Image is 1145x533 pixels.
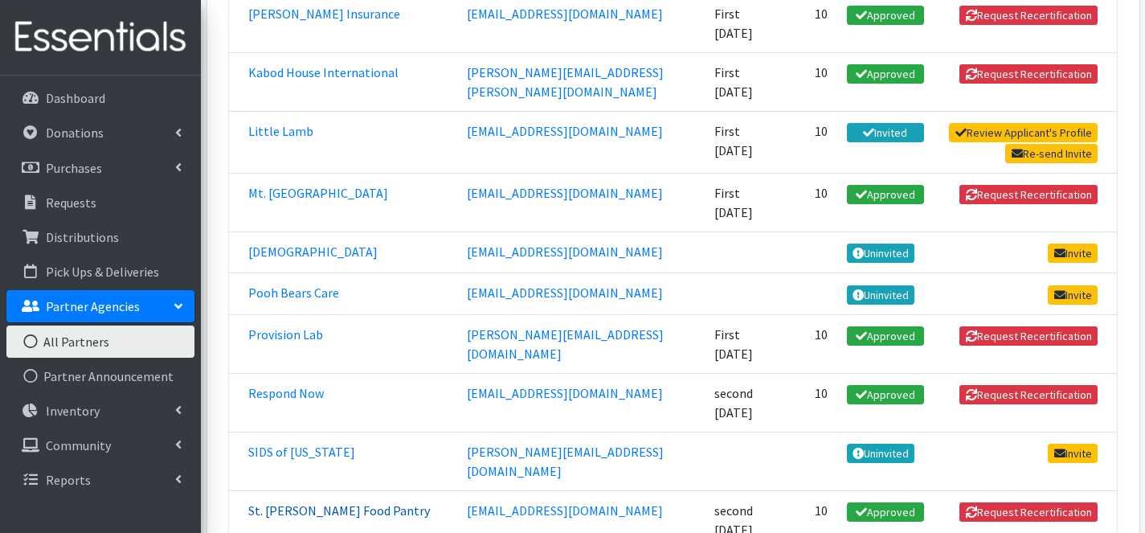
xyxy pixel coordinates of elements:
td: First [DATE] [705,174,781,232]
button: Request Recertification [959,326,1098,346]
a: Approved [847,6,924,25]
a: Requests [6,187,194,219]
a: Approved [847,326,924,346]
button: Request Recertification [959,64,1098,84]
a: Reports [6,464,194,496]
p: Partner Agencies [46,298,140,314]
a: Invite [1048,444,1098,463]
a: [EMAIL_ADDRESS][DOMAIN_NAME] [467,285,663,301]
a: Pooh Bears Care [248,285,339,301]
a: St. [PERSON_NAME] Food Pantry [248,502,430,519]
td: First [DATE] [705,314,781,373]
td: 10 [781,112,837,174]
a: [EMAIL_ADDRESS][DOMAIN_NAME] [467,502,663,519]
a: Purchases [6,152,194,184]
a: Respond Now [248,385,324,401]
a: [EMAIL_ADDRESS][DOMAIN_NAME] [467,244,663,260]
a: Pick Ups & Deliveries [6,256,194,288]
td: second [DATE] [705,373,781,432]
td: First [DATE] [705,112,781,174]
a: [EMAIL_ADDRESS][DOMAIN_NAME] [467,123,663,139]
a: Approved [847,385,924,404]
p: Dashboard [46,90,105,106]
button: Request Recertification [959,502,1098,522]
button: Request Recertification [959,6,1098,25]
a: Distributions [6,221,194,253]
button: Request Recertification [959,185,1098,204]
a: Dashboard [6,82,194,114]
a: [PERSON_NAME][EMAIL_ADDRESS][DOMAIN_NAME] [467,326,664,362]
td: 10 [781,53,837,112]
a: Invited [847,123,924,142]
a: SIDS of [US_STATE] [248,444,355,460]
a: Approved [847,502,924,522]
a: Invite [1048,285,1098,305]
a: Uninvited [847,285,915,305]
a: Approved [847,64,924,84]
a: Approved [847,185,924,204]
a: Mt. [GEOGRAPHIC_DATA] [248,185,388,201]
a: Partner Announcement [6,360,194,392]
a: Partner Agencies [6,290,194,322]
a: Donations [6,117,194,149]
td: 10 [781,373,837,432]
a: [EMAIL_ADDRESS][DOMAIN_NAME] [467,385,663,401]
a: Inventory [6,395,194,427]
a: All Partners [6,326,194,358]
a: Review Applicant's Profile [949,123,1098,142]
img: HumanEssentials [6,10,194,64]
td: First [DATE] [705,53,781,112]
a: [EMAIL_ADDRESS][DOMAIN_NAME] [467,6,663,22]
p: Reports [46,472,91,488]
td: 10 [781,174,837,232]
a: [DEMOGRAPHIC_DATA] [248,244,378,260]
a: [PERSON_NAME][EMAIL_ADDRESS][PERSON_NAME][DOMAIN_NAME] [467,64,664,100]
a: Community [6,429,194,461]
p: Distributions [46,229,119,245]
p: Inventory [46,403,100,419]
p: Pick Ups & Deliveries [46,264,159,280]
a: Kabod House International [248,64,399,80]
a: [PERSON_NAME][EMAIL_ADDRESS][DOMAIN_NAME] [467,444,664,479]
a: Uninvited [847,244,915,263]
p: Requests [46,195,96,211]
a: Re-send Invite [1005,144,1098,163]
a: [EMAIL_ADDRESS][DOMAIN_NAME] [467,185,663,201]
a: [PERSON_NAME] Insurance [248,6,400,22]
a: Invite [1048,244,1098,263]
a: Provision Lab [248,326,323,342]
td: 10 [781,314,837,373]
a: Uninvited [847,444,915,463]
p: Community [46,437,111,453]
button: Request Recertification [959,385,1098,404]
p: Donations [46,125,104,141]
a: Little Lamb [248,123,313,139]
p: Purchases [46,160,102,176]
